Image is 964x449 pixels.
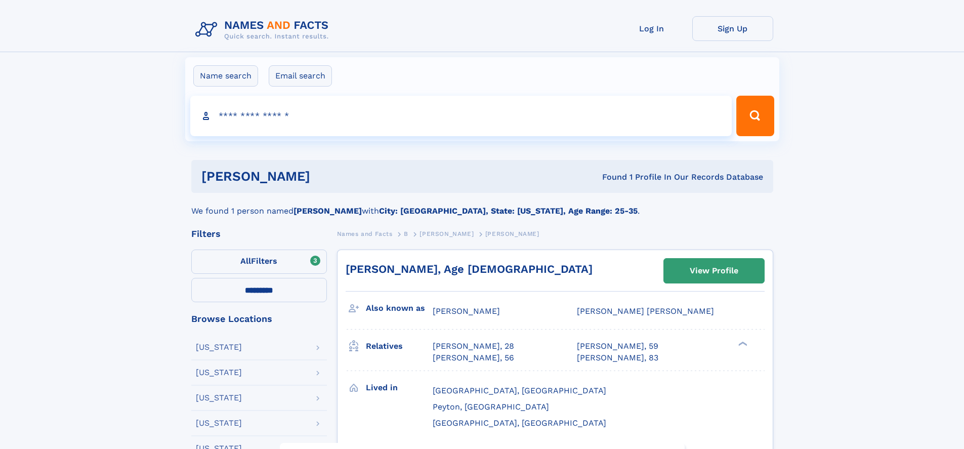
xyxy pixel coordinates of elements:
[433,352,514,363] a: [PERSON_NAME], 56
[736,341,748,347] div: ❯
[196,369,242,377] div: [US_STATE]
[433,306,500,316] span: [PERSON_NAME]
[404,230,408,237] span: B
[736,96,774,136] button: Search Button
[346,263,593,275] a: [PERSON_NAME], Age [DEMOGRAPHIC_DATA]
[240,256,251,266] span: All
[664,259,764,283] a: View Profile
[456,172,763,183] div: Found 1 Profile In Our Records Database
[433,418,606,428] span: [GEOGRAPHIC_DATA], [GEOGRAPHIC_DATA]
[269,65,332,87] label: Email search
[433,386,606,395] span: [GEOGRAPHIC_DATA], [GEOGRAPHIC_DATA]
[191,314,327,323] div: Browse Locations
[690,259,738,282] div: View Profile
[294,206,362,216] b: [PERSON_NAME]
[577,306,714,316] span: [PERSON_NAME] [PERSON_NAME]
[577,341,658,352] a: [PERSON_NAME], 59
[366,338,433,355] h3: Relatives
[692,16,773,41] a: Sign Up
[191,229,327,238] div: Filters
[379,206,638,216] b: City: [GEOGRAPHIC_DATA], State: [US_STATE], Age Range: 25-35
[420,230,474,237] span: [PERSON_NAME]
[190,96,732,136] input: search input
[201,170,456,183] h1: [PERSON_NAME]
[196,394,242,402] div: [US_STATE]
[196,419,242,427] div: [US_STATE]
[366,300,433,317] h3: Also known as
[577,352,658,363] a: [PERSON_NAME], 83
[191,193,773,217] div: We found 1 person named with .
[485,230,539,237] span: [PERSON_NAME]
[193,65,258,87] label: Name search
[420,227,474,240] a: [PERSON_NAME]
[196,343,242,351] div: [US_STATE]
[366,379,433,396] h3: Lived in
[433,402,549,412] span: Peyton, [GEOGRAPHIC_DATA]
[337,227,393,240] a: Names and Facts
[433,341,514,352] a: [PERSON_NAME], 28
[611,16,692,41] a: Log In
[191,16,337,44] img: Logo Names and Facts
[191,250,327,274] label: Filters
[404,227,408,240] a: B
